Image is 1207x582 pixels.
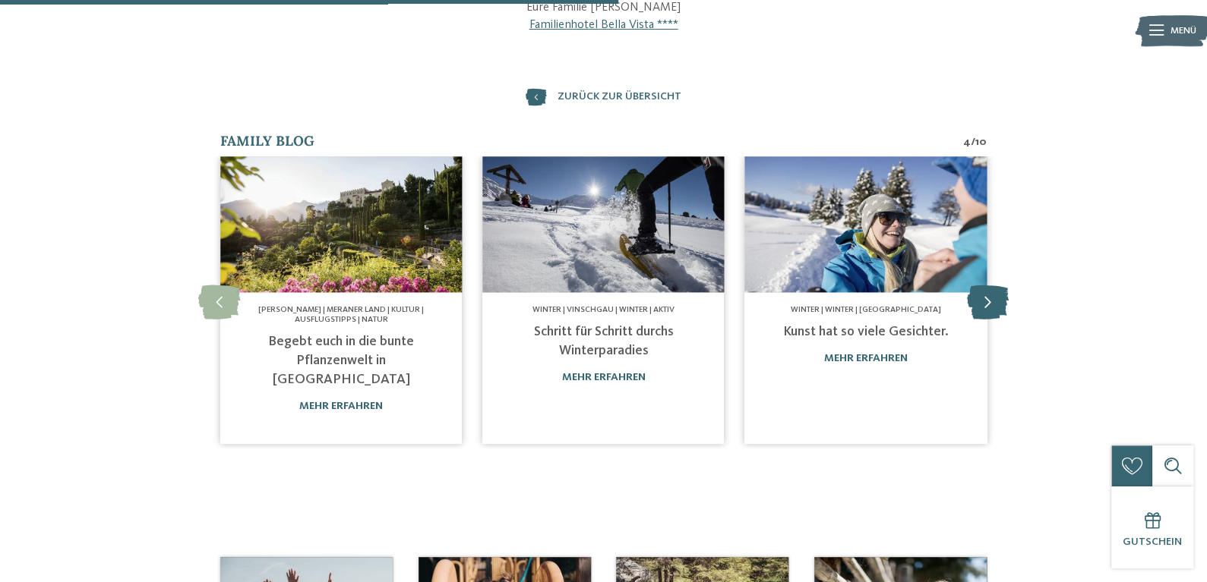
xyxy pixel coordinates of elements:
span: Winter | Winter | [GEOGRAPHIC_DATA] [791,306,941,314]
a: zurück zur Übersicht [526,89,681,106]
a: mehr erfahren [824,353,908,363]
span: 10 [975,134,987,149]
a: Familienhotel Bella Vista **** [529,19,678,31]
img: Eine Reise ins Mittelalter [220,156,462,292]
img: Eine Reise ins Mittelalter [745,156,987,292]
a: mehr erfahren [299,401,383,411]
a: Schritt für Schritt durchs Winterparadies [533,325,673,357]
span: Gutschein [1123,536,1182,547]
a: Gutschein [1111,486,1193,568]
span: Family Blog [220,132,314,149]
span: / [971,134,975,149]
a: Kunst hat so viele Gesichter. [783,325,949,338]
a: mehr erfahren [561,372,645,382]
span: 4 [963,134,971,149]
a: Begebt euch in die bunte Pflanzenwelt in [GEOGRAPHIC_DATA] [268,335,414,386]
span: [PERSON_NAME] | Meraner Land | Kultur | Ausflugstipps | Natur [258,306,424,324]
span: zurück zur Übersicht [558,90,681,103]
span: Winter | Vinschgau | Winter | Aktiv [532,306,675,314]
img: Eine Reise ins Mittelalter [482,156,724,292]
